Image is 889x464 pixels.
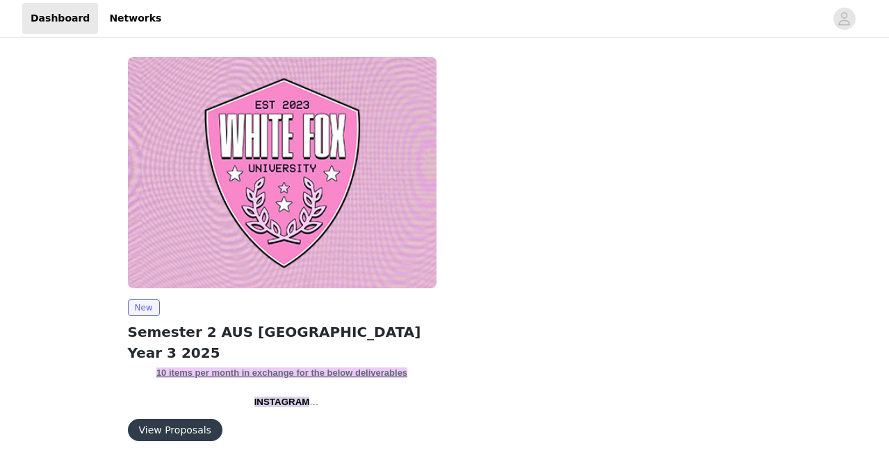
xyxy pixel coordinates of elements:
[128,299,160,316] span: New
[22,3,98,34] a: Dashboard
[128,57,437,288] img: White Fox Boutique AUS
[128,425,222,436] a: View Proposals
[838,8,851,30] div: avatar
[128,419,222,441] button: View Proposals
[101,3,170,34] a: Networks
[128,322,437,363] h2: Semester 2 AUS [GEOGRAPHIC_DATA] Year 3 2025
[156,367,407,378] strong: 10 items per month in exchange for the below deliverables
[254,397,310,407] span: INSTAGRAM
